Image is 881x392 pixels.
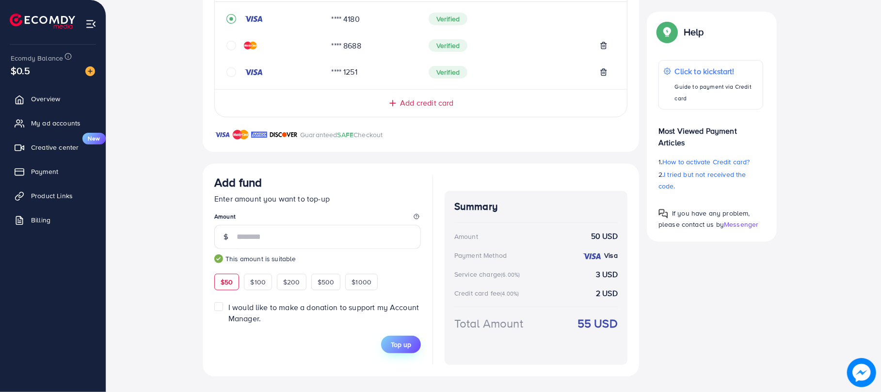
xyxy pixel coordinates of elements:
div: Payment Method [454,251,507,260]
p: Help [684,26,704,38]
img: credit [244,68,263,76]
p: Guide to payment via Credit card [675,81,758,104]
strong: 55 USD [577,315,618,332]
small: (6.00%) [501,271,520,279]
strong: 50 USD [591,231,618,242]
img: brand [270,129,298,141]
span: How to activate Credit card? [662,157,750,167]
img: logo [10,14,75,29]
img: Popup guide [658,23,676,41]
span: New [82,133,106,144]
a: My ad accounts [7,113,98,133]
strong: 2 USD [596,288,618,299]
img: image [847,358,876,387]
span: Creative center [31,142,79,152]
img: brand [251,129,267,141]
span: Messenger [724,220,758,229]
span: Add credit card [400,97,453,109]
span: $500 [318,277,335,287]
span: If you have any problem, please contact us by [658,208,750,229]
img: credit [582,252,602,260]
img: credit [244,15,263,23]
p: Enter amount you want to top-up [214,193,421,204]
p: Click to kickstart! [675,65,758,77]
span: Top up [391,340,411,349]
a: Creative centerNew [7,138,98,157]
span: $50 [221,277,233,287]
img: brand [214,129,230,141]
span: Verified [429,66,467,78]
span: Product Links [31,191,73,201]
small: This amount is suitable [214,254,421,264]
p: Most Viewed Payment Articles [658,117,763,148]
h3: Add fund [214,175,262,189]
span: Billing [31,215,50,225]
button: Top up [381,336,421,353]
div: Amount [454,232,478,241]
span: $0.5 [11,63,31,78]
span: I tried but not received the code. [658,170,746,191]
img: Popup guide [658,209,668,219]
a: Payment [7,162,98,181]
span: $100 [250,277,266,287]
span: SAFE [337,130,354,140]
strong: 3 USD [596,269,618,280]
svg: circle [226,67,236,77]
svg: record circle [226,14,236,24]
span: My ad accounts [31,118,80,128]
span: $200 [283,277,300,287]
p: 2. [658,169,763,192]
span: Payment [31,167,58,176]
small: (4.00%) [500,290,519,298]
span: Verified [429,13,467,25]
img: menu [85,18,96,30]
a: Billing [7,210,98,230]
h4: Summary [454,201,618,213]
img: guide [214,254,223,263]
a: Overview [7,89,98,109]
p: 1. [658,156,763,168]
div: Total Amount [454,315,523,332]
div: Service charge [454,269,523,279]
img: brand [233,129,249,141]
span: I would like to make a donation to support my Account Manager. [228,302,419,324]
span: Ecomdy Balance [11,53,63,63]
span: Verified [429,39,467,52]
span: Overview [31,94,60,104]
svg: circle [226,41,236,50]
span: $1000 [352,277,371,287]
strong: Visa [604,251,618,260]
legend: Amount [214,212,421,224]
p: Guaranteed Checkout [300,129,383,141]
a: Product Links [7,186,98,205]
img: image [85,66,95,76]
div: Credit card fee [454,288,522,298]
img: credit [244,42,257,49]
